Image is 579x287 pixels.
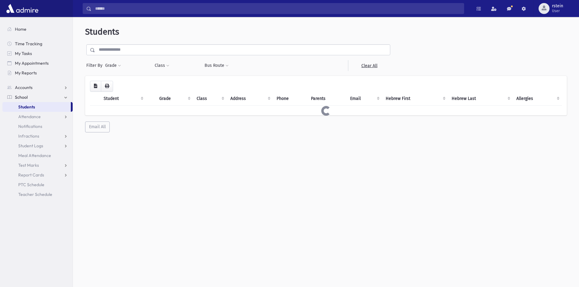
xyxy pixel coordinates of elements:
[2,131,73,141] a: Infractions
[346,92,382,106] th: Email
[552,9,563,13] span: User
[513,92,562,106] th: Allergies
[2,92,73,102] a: School
[2,141,73,151] a: Student Logs
[156,92,193,106] th: Grade
[86,62,105,69] span: Filter By
[154,60,170,71] button: Class
[18,143,43,149] span: Student Logs
[227,92,273,106] th: Address
[101,81,113,92] button: Print
[2,58,73,68] a: My Appointments
[307,92,346,106] th: Parents
[18,104,35,110] span: Students
[2,102,71,112] a: Students
[15,26,26,32] span: Home
[2,151,73,160] a: Meal Attendance
[2,39,73,49] a: Time Tracking
[15,70,37,76] span: My Reports
[85,27,119,37] span: Students
[2,160,73,170] a: Test Marks
[273,92,307,106] th: Phone
[18,182,44,187] span: PTC Schedule
[15,41,42,46] span: Time Tracking
[2,83,73,92] a: Accounts
[18,114,41,119] span: Attendance
[100,92,146,106] th: Student
[18,192,52,197] span: Teacher Schedule
[348,60,390,71] a: Clear All
[2,68,73,78] a: My Reports
[18,162,39,168] span: Test Marks
[85,121,110,132] button: Email All
[15,94,28,100] span: School
[18,124,42,129] span: Notifications
[18,172,44,178] span: Report Cards
[2,180,73,190] a: PTC Schedule
[15,85,33,90] span: Accounts
[2,24,73,34] a: Home
[91,3,464,14] input: Search
[90,81,101,92] button: CSV
[2,112,73,121] a: Attendance
[18,153,51,158] span: Meal Attendance
[204,60,229,71] button: Bus Route
[552,4,563,9] span: rstein
[15,60,49,66] span: My Appointments
[2,190,73,199] a: Teacher Schedule
[18,133,39,139] span: Infractions
[2,170,73,180] a: Report Cards
[5,2,40,15] img: AdmirePro
[15,51,32,56] span: My Tasks
[382,92,448,106] th: Hebrew First
[2,121,73,131] a: Notifications
[448,92,513,106] th: Hebrew Last
[193,92,227,106] th: Class
[105,60,121,71] button: Grade
[2,49,73,58] a: My Tasks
